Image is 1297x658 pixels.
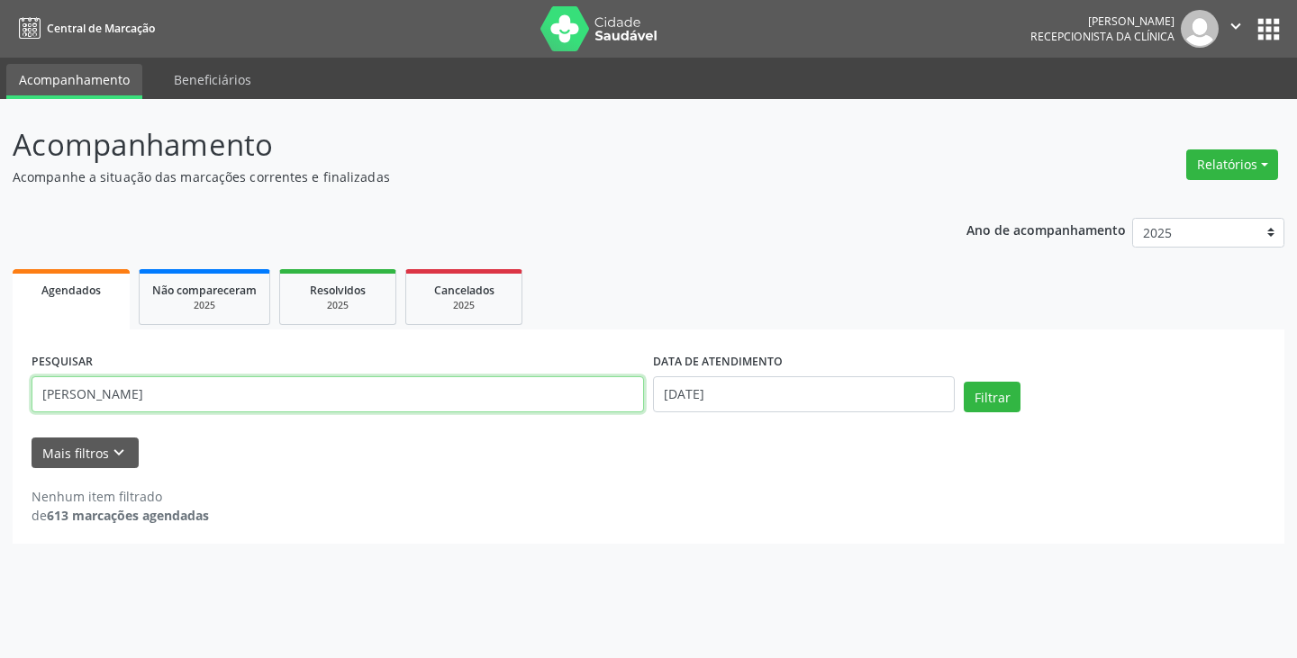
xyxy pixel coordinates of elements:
[1186,149,1278,180] button: Relatórios
[1253,14,1284,45] button: apps
[434,283,494,298] span: Cancelados
[152,299,257,312] div: 2025
[966,218,1126,240] p: Ano de acompanhamento
[161,64,264,95] a: Beneficiários
[1030,14,1175,29] div: [PERSON_NAME]
[310,283,366,298] span: Resolvidos
[32,437,139,469] button: Mais filtroskeyboard_arrow_down
[1226,16,1246,36] i: 
[653,348,783,376] label: DATA DE ATENDIMENTO
[32,506,209,525] div: de
[152,283,257,298] span: Não compareceram
[13,122,902,167] p: Acompanhamento
[32,487,209,506] div: Nenhum item filtrado
[13,167,902,186] p: Acompanhe a situação das marcações correntes e finalizadas
[109,443,129,463] i: keyboard_arrow_down
[653,376,955,412] input: Selecione um intervalo
[6,64,142,99] a: Acompanhamento
[1219,10,1253,48] button: 
[13,14,155,43] a: Central de Marcação
[293,299,383,312] div: 2025
[1181,10,1219,48] img: img
[47,507,209,524] strong: 613 marcações agendadas
[419,299,509,312] div: 2025
[47,21,155,36] span: Central de Marcação
[964,382,1020,412] button: Filtrar
[1030,29,1175,44] span: Recepcionista da clínica
[32,348,93,376] label: PESQUISAR
[41,283,101,298] span: Agendados
[32,376,644,412] input: Nome, código do beneficiário ou CPF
